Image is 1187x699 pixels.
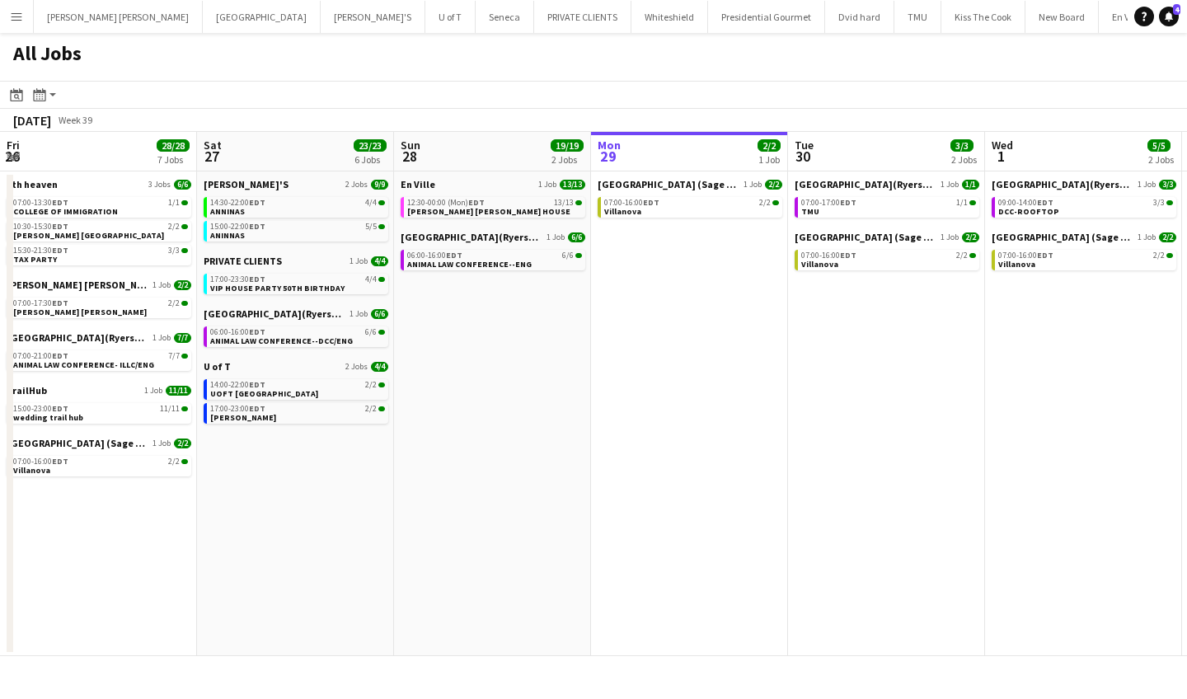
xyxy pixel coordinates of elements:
div: 7 Jobs [157,153,189,166]
span: ANIMAL LAW CONFERENCE- ILLC/ENG [13,359,154,370]
div: [GEOGRAPHIC_DATA](Ryerson)1 Job7/707:00-21:00EDT7/7ANIMAL LAW CONFERENCE- ILLC/ENG [7,331,191,384]
span: 3/3 [1153,199,1165,207]
span: 2 Jobs [345,180,368,190]
a: 06:00-16:00EDT6/6ANIMAL LAW CONFERENCE--ENG [407,250,582,269]
span: 4/4 [371,256,388,266]
span: EDT [446,250,462,260]
span: Toronto Metropolitan University(Ryerson) [204,307,346,320]
span: 07:00-16:00 [604,199,659,207]
span: 2/2 [1159,232,1176,242]
span: Week 39 [54,114,96,126]
span: 26 [4,147,20,166]
span: Fri [7,138,20,152]
span: 7/7 [174,333,191,343]
span: Villanova [801,259,838,270]
button: TMU [894,1,941,33]
span: 6/6 [371,309,388,319]
span: 6/6 [575,253,582,258]
span: 2/2 [758,139,781,152]
span: 4/4 [365,199,377,207]
span: EDT [468,197,485,208]
span: 7/7 [181,354,188,359]
span: 2/2 [1153,251,1165,260]
div: TrailHub1 Job11/1115:00-23:00EDT11/11wedding trail hub [7,384,191,437]
span: 4/4 [378,200,385,205]
span: UOFT BARTENDERS [210,412,276,423]
span: Mon [598,138,621,152]
span: TrailHub [7,384,47,396]
span: 2/2 [378,406,385,411]
span: Wed [992,138,1013,152]
a: 15:00-23:00EDT11/11wedding trail hub [13,403,188,422]
span: 9/9 [371,180,388,190]
div: [GEOGRAPHIC_DATA] (Sage Dining)1 Job2/207:00-16:00EDT2/2Villanova [795,231,979,274]
span: 07:00-16:00 [998,251,1053,260]
div: 2 Jobs [551,153,583,166]
button: Dvid hard [825,1,894,33]
span: 1 Job [350,256,368,266]
span: 4 [1173,4,1180,15]
span: 09:00-14:00 [998,199,1053,207]
span: wedding trail hub [13,412,83,423]
span: 14:00-22:00 [210,381,265,389]
a: 07:00-17:30EDT2/2[PERSON_NAME] [PERSON_NAME] [13,298,188,317]
span: 6/6 [562,251,574,260]
span: TAX PARTY [13,254,57,265]
span: 2/2 [168,457,180,466]
a: 07:00-16:00EDT2/2Villanova [998,250,1173,269]
span: 11/11 [166,386,191,396]
button: Whiteshield [631,1,708,33]
span: 10:30-15:30 [13,223,68,231]
button: [PERSON_NAME]'S [321,1,425,33]
span: Sun [401,138,420,152]
span: 2/2 [378,382,385,387]
span: 5/5 [1147,139,1171,152]
button: Presidential Gourmet [708,1,825,33]
span: 27 [201,147,222,166]
span: 2/2 [168,223,180,231]
a: 4 [1159,7,1179,26]
span: PRIVATE CLIENTS [204,255,282,267]
span: 15:00-23:00 [13,405,68,413]
span: 6/6 [378,330,385,335]
span: 2/2 [181,459,188,464]
button: PRIVATE CLIENTS [534,1,631,33]
span: 4/4 [365,275,377,284]
span: EDT [249,274,265,284]
span: 1 Job [152,280,171,290]
span: EDT [249,379,265,390]
button: [PERSON_NAME] [PERSON_NAME] [34,1,203,33]
span: Villanova [604,206,641,217]
span: Villanova College (Sage Dining) [7,437,149,449]
span: 1 Job [1138,232,1156,242]
span: 2/2 [174,439,191,448]
a: 09:00-14:00EDT3/3DCC-ROOFTOP [998,197,1173,216]
span: MILLER LASH HOUSE [407,206,570,217]
span: Villanova College (Sage Dining) [795,231,937,243]
a: [GEOGRAPHIC_DATA] (Sage Dining)1 Job2/2 [795,231,979,243]
span: 2/2 [181,224,188,229]
div: 2 Jobs [951,153,977,166]
span: 07:00-16:00 [13,457,68,466]
span: 1/1 [956,199,968,207]
span: 2/2 [181,301,188,306]
a: 17:00-23:30EDT4/4VIP HOUSE PARTY 50TH BIRTHDAY [210,274,385,293]
span: EDT [249,403,265,414]
span: 1 [989,147,1013,166]
span: EDT [52,197,68,208]
span: EDT [249,326,265,337]
span: Toronto Metropolitan University(Ryerson) [992,178,1134,190]
span: 1/1 [969,200,976,205]
a: [GEOGRAPHIC_DATA] (Sage Dining)1 Job2/2 [598,178,782,190]
a: [GEOGRAPHIC_DATA](Ryerson)1 Job1/1 [795,178,979,190]
span: EDT [52,350,68,361]
div: [GEOGRAPHIC_DATA] (Sage Dining)1 Job2/207:00-16:00EDT2/2Villanova [7,437,191,480]
span: 17:00-23:30 [210,275,265,284]
span: 2 Jobs [345,362,368,372]
a: 14:30-22:00EDT4/4ANNINAS [210,197,385,216]
span: 3/3 [168,246,180,255]
span: 12:30-00:00 (Mon) [407,199,485,207]
span: 6/6 [365,328,377,336]
div: [GEOGRAPHIC_DATA](Ryerson)1 Job1/107:00-17:00EDT1/1TMU [795,178,979,231]
span: EDT [249,221,265,232]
